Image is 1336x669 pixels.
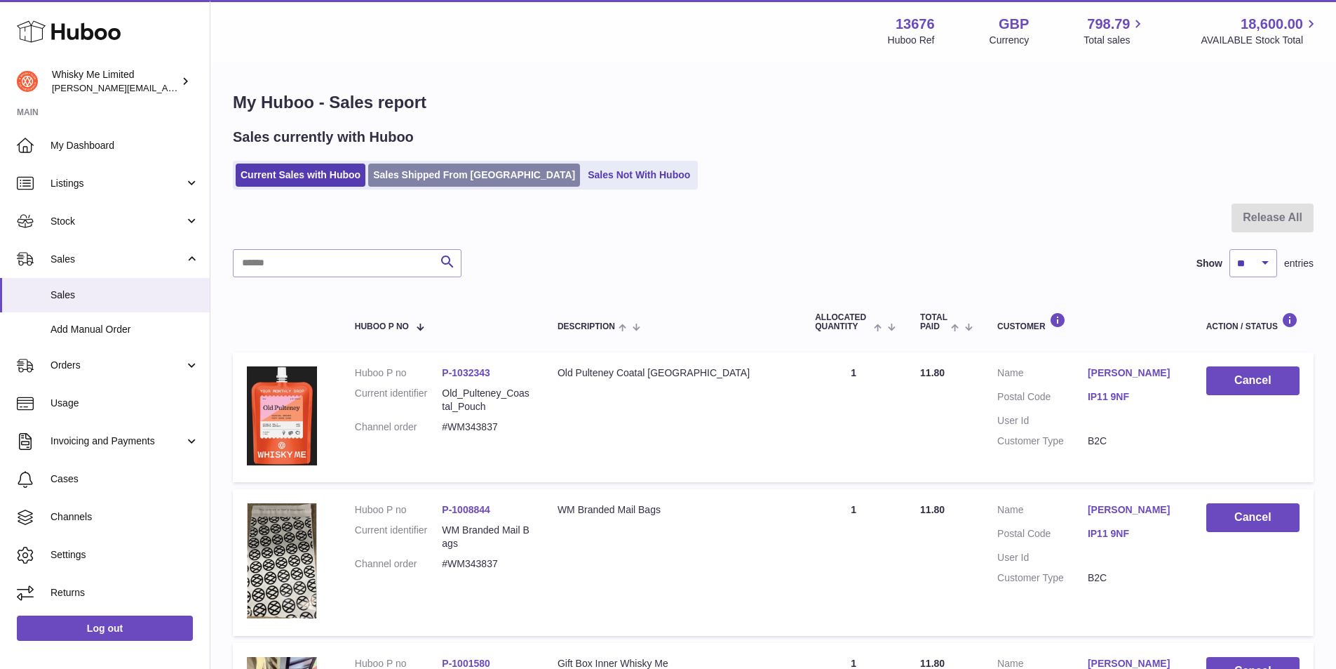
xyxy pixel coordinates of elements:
a: Log out [17,616,193,641]
dt: Huboo P no [355,503,443,517]
span: 11.80 [920,658,945,669]
span: Description [558,322,615,331]
a: IP11 9NF [1088,390,1178,404]
span: Stock [50,215,184,228]
span: Returns [50,586,199,600]
span: Cases [50,472,199,486]
dt: Postal Code [997,390,1088,407]
dt: Customer Type [997,571,1088,585]
span: Add Manual Order [50,323,199,336]
div: Currency [990,34,1030,47]
dt: Current identifier [355,387,443,413]
span: [PERSON_NAME][EMAIL_ADDRESS][DOMAIN_NAME] [52,82,281,93]
img: 1725358317.png [247,503,317,618]
a: Sales Shipped From [GEOGRAPHIC_DATA] [368,164,580,187]
a: IP11 9NF [1088,527,1178,541]
a: 18,600.00 AVAILABLE Stock Total [1201,15,1319,47]
dt: Current identifier [355,524,443,550]
span: 18,600.00 [1241,15,1303,34]
h1: My Huboo - Sales report [233,91,1314,114]
dd: Old_Pulteney_Coastal_Pouch [442,387,529,413]
dt: Postal Code [997,527,1088,544]
strong: GBP [999,15,1029,34]
dt: User Id [997,414,1088,428]
a: P-1008844 [442,504,490,515]
span: entries [1284,257,1314,270]
span: Total paid [920,313,947,331]
span: 11.80 [920,367,945,378]
dd: #WM343837 [442,557,529,571]
a: [PERSON_NAME] [1088,366,1178,380]
span: My Dashboard [50,139,199,152]
label: Show [1196,257,1222,270]
span: Channels [50,510,199,524]
div: Huboo Ref [888,34,935,47]
span: Settings [50,548,199,562]
div: Customer [997,312,1178,331]
td: 1 [801,489,906,636]
dt: Huboo P no [355,366,443,380]
span: Invoicing and Payments [50,435,184,448]
a: P-1032343 [442,367,490,378]
div: WM Branded Mail Bags [558,503,787,517]
img: 1739541345.jpg [247,366,317,465]
a: Current Sales with Huboo [236,164,365,187]
span: 11.80 [920,504,945,515]
a: [PERSON_NAME] [1088,503,1178,517]
span: Listings [50,177,184,190]
div: Whisky Me Limited [52,68,178,95]
span: Sales [50,289,199,302]
strong: 13676 [896,15,935,34]
dt: Name [997,366,1088,383]
td: 1 [801,352,906,482]
div: Action / Status [1206,312,1300,331]
button: Cancel [1206,503,1300,532]
button: Cancel [1206,366,1300,395]
span: 798.79 [1087,15,1130,34]
span: AVAILABLE Stock Total [1201,34,1319,47]
div: Old Pulteney Coatal [GEOGRAPHIC_DATA] [558,366,787,380]
span: ALLOCATED Quantity [815,313,870,331]
dt: Customer Type [997,435,1088,448]
h2: Sales currently with Huboo [233,128,414,147]
dt: Channel order [355,557,443,571]
a: 798.79 Total sales [1084,15,1146,47]
dd: B2C [1088,435,1178,448]
dt: Name [997,503,1088,520]
dd: WM Branded Mail Bags [442,524,529,550]
span: Total sales [1084,34,1146,47]
img: frances@whiskyshop.com [17,71,38,92]
span: Sales [50,253,184,266]
span: Orders [50,359,184,372]
dd: #WM343837 [442,420,529,434]
a: P-1001580 [442,658,490,669]
span: Huboo P no [355,322,409,331]
dt: Channel order [355,420,443,434]
dd: B2C [1088,571,1178,585]
span: Usage [50,397,199,410]
a: Sales Not With Huboo [583,164,695,187]
dt: User Id [997,551,1088,564]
